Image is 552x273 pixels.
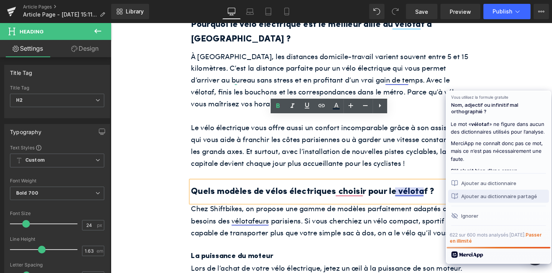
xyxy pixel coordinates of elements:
button: Redo [388,4,403,19]
span: px [97,223,103,228]
span: em [97,248,103,253]
a: New Library [111,4,149,19]
div: Typography [10,124,41,135]
div: Font Weight [10,178,104,184]
div: Text Styles [10,144,104,151]
b: H2 [16,97,23,103]
button: Undo [369,4,384,19]
span: Heading [20,28,44,35]
span: Publish [493,8,512,15]
p: À [GEOGRAPHIC_DATA], les distances domicile-travail varient souvent entre 5 et 15 kilomètres. C’e... [84,28,379,91]
span: Library [126,8,144,15]
span: Article Page - [DATE] 15:11:27 [23,12,97,18]
b: Bold 700 [16,190,38,196]
div: Line Height [10,237,104,242]
button: More [534,4,549,19]
h3: La puissance du moteur [84,239,379,251]
a: Laptop [241,4,259,19]
div: Font Size [10,211,104,216]
span: Preview [450,8,471,16]
a: Article Pages [23,4,111,10]
span: Save [415,8,428,16]
div: Letter Spacing [10,262,104,268]
button: Publish [483,4,531,19]
a: Tablet [259,4,278,19]
div: Title Tag [10,65,33,76]
div: Title Tag [10,85,104,91]
p: Le vélo électrique vous offre aussi un confort incomparable grâce à son assistance, qui vous aide... [84,103,379,153]
a: Design [57,40,113,57]
a: Mobile [278,4,296,19]
p: Chez Shiftbikes, on propose une gamme de modèles parfaitement adaptés aux besoins des vélotafeurs... [84,189,379,226]
h2: Quels modèles de vélos électriques choisir pour le vélotaf ? [84,170,379,185]
b: Custom [25,157,45,164]
a: Preview [440,4,480,19]
a: Desktop [222,4,241,19]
